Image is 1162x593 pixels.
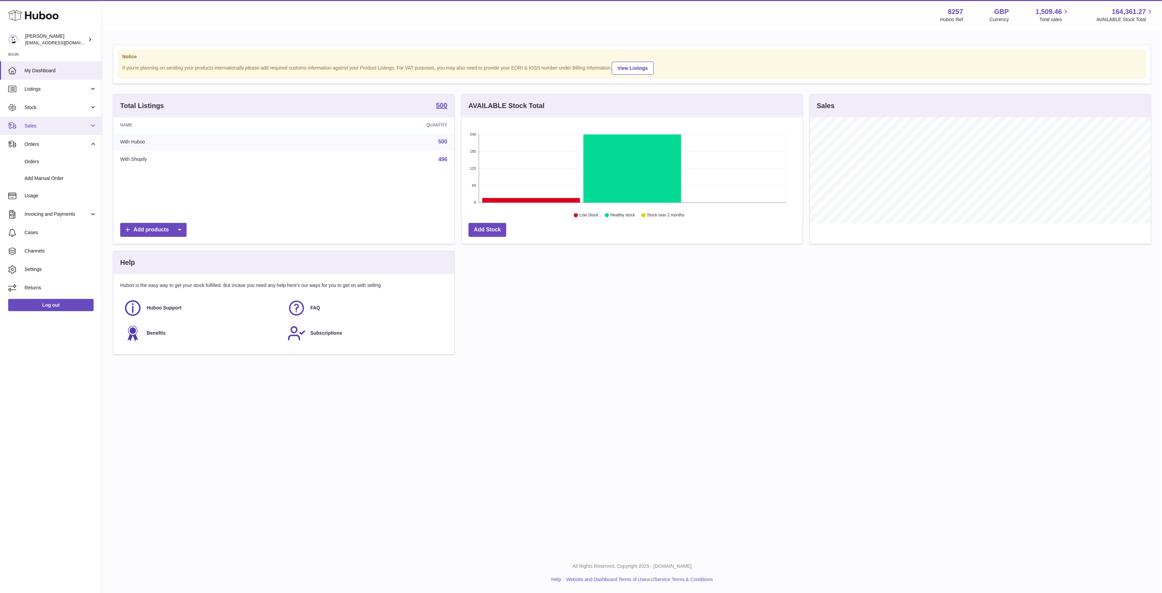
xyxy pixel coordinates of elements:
[297,117,454,133] th: Quantity
[8,299,94,311] a: Log out
[25,266,97,273] span: Settings
[1036,7,1062,16] span: 1,509.46
[113,117,297,133] th: Name
[647,213,684,218] text: Stock over 2 months
[124,299,281,317] a: Huboo Support
[120,101,164,110] h3: Total Listings
[470,132,476,136] text: 240
[25,211,90,217] span: Invoicing and Payments
[113,133,297,151] td: With Huboo
[25,158,97,165] span: Orders
[25,123,90,129] span: Sales
[25,175,97,182] span: Add Manual Order
[311,330,342,336] span: Subscriptions
[120,282,447,289] p: Huboo is the easy way to get your stock fulfilled. But incase you need any help here's our ways f...
[108,563,1157,569] p: All Rights Reserved. Copyright 2025 - [DOMAIN_NAME]
[147,305,181,311] span: Huboo Support
[579,213,599,218] text: Low Stock
[474,200,476,204] text: 0
[468,101,544,110] h3: AVAILABLE Stock Total
[612,62,654,75] a: View Listings
[113,151,297,168] td: With Shopify
[436,102,447,110] a: 500
[470,166,476,170] text: 120
[1036,7,1070,23] a: 1,509.46 Total sales
[1039,16,1070,23] span: Total sales
[470,149,476,153] text: 180
[147,330,165,336] span: Benefits
[654,577,713,582] a: Service Terms & Conditions
[994,7,1009,16] strong: GBP
[25,193,97,199] span: Usage
[1096,16,1154,23] span: AVAILABLE Stock Total
[610,213,635,218] text: Healthy stock
[472,183,476,187] text: 60
[122,54,1142,60] strong: Notice
[817,101,834,110] h3: Sales
[551,577,561,582] a: Help
[25,33,86,46] div: [PERSON_NAME]
[25,86,90,92] span: Listings
[564,576,713,583] li: and
[940,16,963,23] div: Huboo Ref
[566,577,647,582] a: Website and Dashboard Terms of Use
[287,324,444,343] a: Subscriptions
[120,223,187,237] a: Add products
[1096,7,1154,23] a: 164,361.27 AVAILABLE Stock Total
[468,223,506,237] a: Add Stock
[436,102,447,109] strong: 500
[25,248,97,254] span: Channels
[25,285,97,291] span: Returns
[25,229,97,236] span: Cases
[8,34,18,45] img: don@skinsgolf.com
[25,67,97,74] span: My Dashboard
[948,7,963,16] strong: 8257
[438,139,447,145] a: 500
[25,141,90,148] span: Orders
[25,104,90,111] span: Stock
[990,16,1009,23] div: Currency
[1112,7,1146,16] span: 164,361.27
[122,61,1142,75] div: If you're planning on sending your products internationally please add required customs informati...
[287,299,444,317] a: FAQ
[311,305,320,311] span: FAQ
[25,40,100,45] span: [EMAIL_ADDRESS][DOMAIN_NAME]
[124,324,281,343] a: Benefits
[120,258,135,267] h3: Help
[438,156,447,162] a: 496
